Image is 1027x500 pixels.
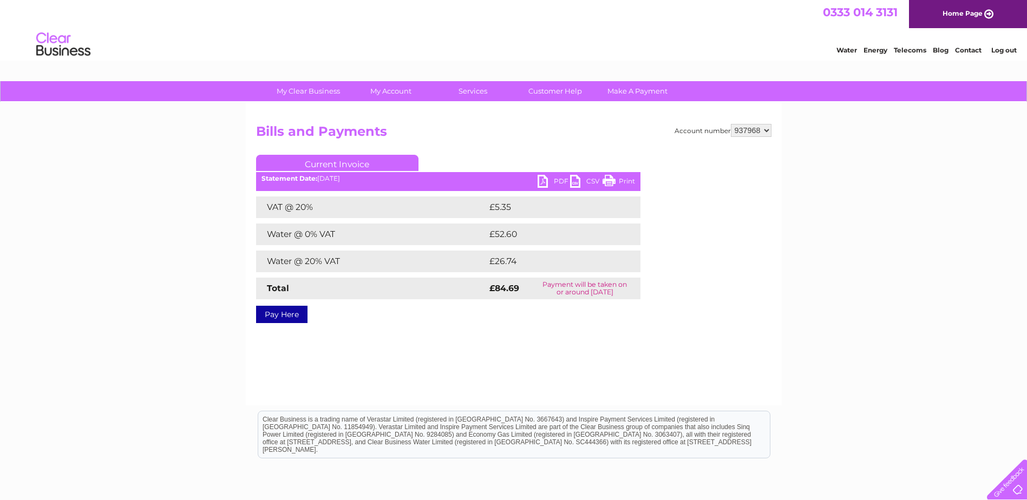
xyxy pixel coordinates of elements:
[36,28,91,61] img: logo.png
[603,175,635,190] a: Print
[991,46,1017,54] a: Log out
[256,124,771,144] h2: Bills and Payments
[487,196,615,218] td: £5.35
[256,251,487,272] td: Water @ 20% VAT
[256,196,487,218] td: VAT @ 20%
[489,283,519,293] strong: £84.69
[256,155,418,171] a: Current Invoice
[346,81,435,101] a: My Account
[264,81,353,101] a: My Clear Business
[823,5,898,19] a: 0333 014 3131
[529,278,640,299] td: Payment will be taken on or around [DATE]
[836,46,857,54] a: Water
[894,46,926,54] a: Telecoms
[256,223,487,245] td: Water @ 0% VAT
[593,81,682,101] a: Make A Payment
[256,175,640,182] div: [DATE]
[487,251,618,272] td: £26.74
[570,175,603,190] a: CSV
[933,46,948,54] a: Blog
[256,306,308,323] a: Pay Here
[261,174,317,182] b: Statement Date:
[675,124,771,137] div: Account number
[538,175,570,190] a: PDF
[511,81,600,101] a: Customer Help
[864,46,887,54] a: Energy
[487,223,619,245] td: £52.60
[955,46,982,54] a: Contact
[258,6,770,52] div: Clear Business is a trading name of Verastar Limited (registered in [GEOGRAPHIC_DATA] No. 3667643...
[428,81,518,101] a: Services
[267,283,289,293] strong: Total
